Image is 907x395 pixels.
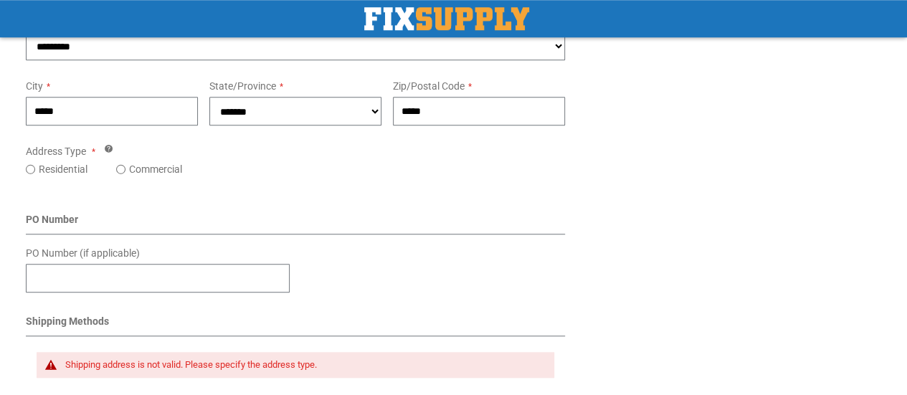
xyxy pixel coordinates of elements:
[26,212,565,234] div: PO Number
[65,359,540,371] div: Shipping address is not valid. Please specify the address type.
[393,80,465,92] span: Zip/Postal Code
[209,80,276,92] span: State/Province
[26,80,43,92] span: City
[364,7,529,30] a: store logo
[364,7,529,30] img: Fix Industrial Supply
[39,162,87,176] label: Residential
[26,314,565,336] div: Shipping Methods
[26,247,140,259] span: PO Number (if applicable)
[26,146,86,157] span: Address Type
[129,162,182,176] label: Commercial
